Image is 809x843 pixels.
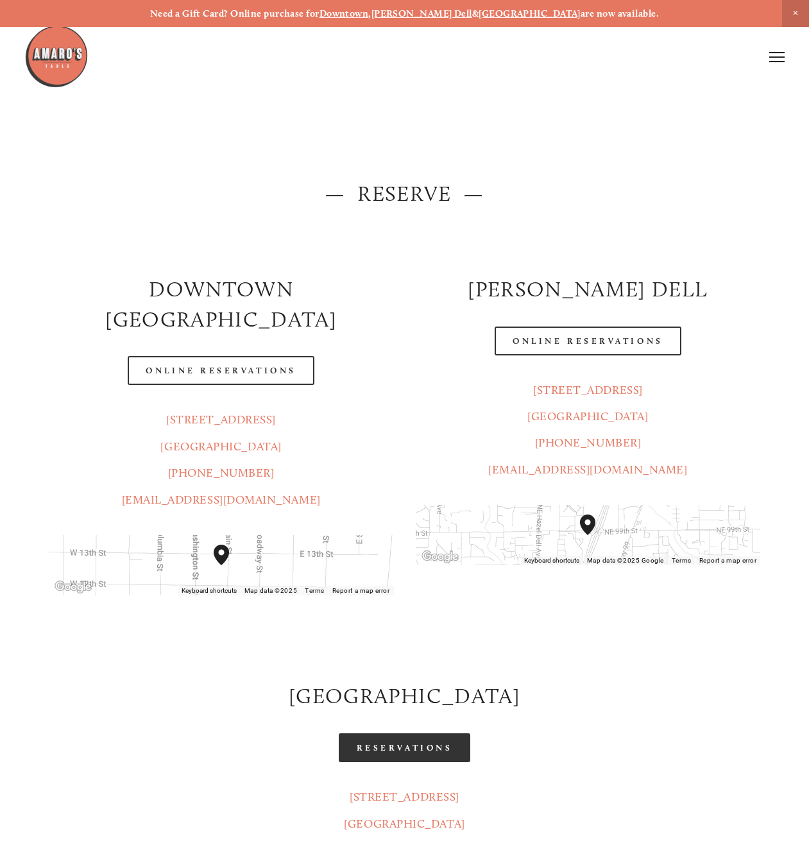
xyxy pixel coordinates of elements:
button: Keyboard shortcuts [182,586,237,595]
h2: — Reserve — [49,179,761,209]
a: [STREET_ADDRESS] [533,383,643,397]
a: Open this area in Google Maps (opens a new window) [419,549,461,565]
h2: [PERSON_NAME] DELL [416,275,761,305]
a: Report a map error [332,587,390,594]
img: Amaro's Table [24,24,89,89]
a: Online Reservations [495,327,681,355]
strong: , [368,8,371,19]
a: Terms [305,587,325,594]
a: Report a map error [699,557,757,564]
div: Amaro's Table 1220 Main Street vancouver, United States [214,545,244,586]
a: Terms [672,557,692,564]
a: Reservations [339,733,471,762]
a: [STREET_ADDRESS] [166,413,276,427]
h2: [GEOGRAPHIC_DATA] [49,681,761,711]
a: [GEOGRAPHIC_DATA] [160,439,281,454]
a: [EMAIL_ADDRESS][DOMAIN_NAME] [488,463,687,477]
strong: are now available. [581,8,659,19]
strong: & [472,8,479,19]
span: Map data ©2025 [244,587,298,594]
a: [STREET_ADDRESS][GEOGRAPHIC_DATA] [344,790,464,830]
button: Keyboard shortcuts [524,556,579,565]
strong: Need a Gift Card? Online purchase for [150,8,319,19]
a: [PERSON_NAME] Dell [371,8,472,19]
div: Amaro's Table 816 Northeast 98th Circle Vancouver, WA, 98665, United States [580,515,611,556]
img: Google [419,549,461,565]
a: [PHONE_NUMBER] [535,436,642,450]
a: Open this area in Google Maps (opens a new window) [52,579,94,595]
img: Google [52,579,94,595]
a: Downtown [319,8,369,19]
a: [GEOGRAPHIC_DATA] [479,8,581,19]
a: [PHONE_NUMBER] [168,466,275,480]
a: [GEOGRAPHIC_DATA] [527,409,648,423]
span: Map data ©2025 Google [587,557,664,564]
a: [EMAIL_ADDRESS][DOMAIN_NAME] [122,493,321,507]
a: Online Reservations [128,356,314,385]
h2: Downtown [GEOGRAPHIC_DATA] [49,275,394,335]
